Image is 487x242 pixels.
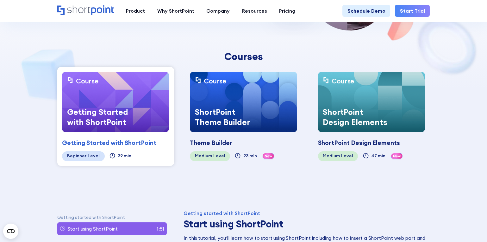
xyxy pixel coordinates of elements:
div: Courses [125,51,362,62]
p: Getting started with ShortPoint [57,215,167,220]
div: Company [206,7,230,15]
div: Why ShortPoint [157,7,194,15]
div: ShortPoint Design Elements [318,138,400,147]
a: Company [200,5,236,17]
a: Resources [236,5,273,17]
a: Why ShortPoint [151,5,200,17]
div: ShortPoint Design Elements [318,102,395,132]
div: Product [126,7,145,15]
button: Open CMP widget [3,224,18,239]
div: ShortPoint Theme Builder [190,102,267,132]
iframe: Chat Widget [455,212,487,242]
div: Course [332,77,354,85]
a: CourseGetting Started with ShortPoint [62,72,169,132]
h3: Start using ShortPoint [184,218,426,230]
div: Resources [242,7,267,15]
div: Beginner [67,154,87,159]
a: Product [120,5,151,17]
div: Level [213,154,225,159]
div: Medium [323,154,340,159]
div: Theme Builder [190,138,232,147]
div: Level [341,154,353,159]
div: 47 min [371,154,385,159]
div: Getting Started with ShortPoint [62,102,139,132]
div: Medium [195,154,212,159]
div: Course [76,77,98,85]
a: Home [57,5,114,16]
a: Start Trial [395,5,430,17]
a: CourseShortPoint Theme Builder [190,72,297,132]
a: Pricing [273,5,301,17]
div: Level [88,154,100,159]
a: CourseShortPoint Design Elements [318,72,425,132]
div: Getting started with ShortPoint [184,211,426,216]
div: Course [204,77,226,85]
div: 39 min [118,154,131,159]
div: Getting Started with ShortPoint [62,138,156,147]
p: Start using ShortPoint [67,225,118,232]
div: Pricing [279,7,295,15]
a: Schedule Demo [342,5,390,17]
div: 23 min [243,154,257,159]
div: Widget de chat [455,212,487,242]
p: 1:51 [157,225,164,232]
